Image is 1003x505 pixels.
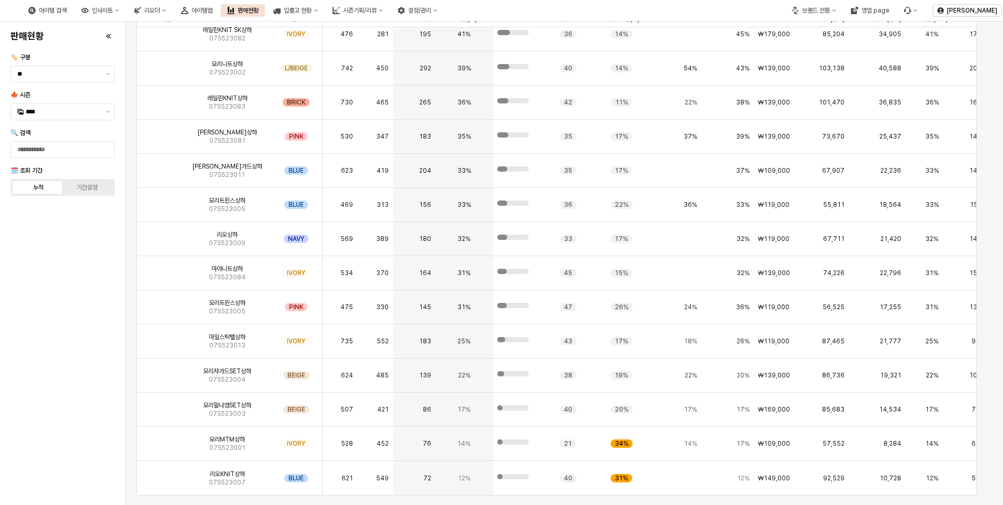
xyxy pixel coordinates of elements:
[685,98,697,107] span: 22%
[879,132,901,141] span: 25,437
[737,405,750,414] span: 17%
[127,4,173,17] div: 리오더
[340,337,353,345] span: 735
[458,371,471,380] span: 22%
[10,167,42,174] span: 🗓️ 조회 기간
[737,371,750,380] span: 20%
[615,166,628,175] span: 17%
[22,4,73,17] div: 아이템 검색
[972,439,985,448] span: 66%
[209,196,246,205] span: 모리트윈스상하
[564,30,572,38] span: 36
[564,235,572,243] span: 33
[376,235,389,243] span: 389
[419,371,431,380] span: 139
[564,98,572,107] span: 42
[289,201,304,209] span: BLUE
[376,98,389,107] span: 465
[203,367,251,375] span: 모리쟈가드SET상하
[758,30,790,38] span: ₩179,000
[419,269,431,277] span: 164
[376,64,389,72] span: 450
[969,269,987,277] span: 157%
[615,474,628,482] span: 31%
[340,132,353,141] span: 530
[376,303,389,311] span: 330
[77,184,98,191] div: 기간설정
[340,201,353,209] span: 469
[737,337,750,345] span: 26%
[819,64,845,72] span: 103,138
[287,30,305,38] span: IVORY
[564,371,572,380] span: 38
[102,104,114,120] button: 제안 사항 표시
[758,371,790,380] span: ₩139,000
[615,30,628,38] span: 14%
[880,371,901,380] span: 19,321
[823,269,845,277] span: 74,226
[288,235,304,243] span: NAVY
[880,303,901,311] span: 17,255
[737,269,750,277] span: 32%
[823,303,845,311] span: 56,525
[736,132,750,141] span: 39%
[10,129,30,136] span: 🔍 검색
[969,166,987,175] span: 140%
[377,201,389,209] span: 313
[737,474,750,482] span: 12%
[972,405,985,414] span: 77%
[564,64,572,72] span: 40
[221,4,265,17] div: 판매현황
[615,371,628,380] span: 19%
[10,54,30,61] span: 🏷️ 구분
[209,102,246,111] span: 07S523083
[883,439,901,448] span: 8,284
[391,4,444,17] button: 설정/관리
[758,439,790,448] span: ₩109,000
[457,30,471,38] span: 41%
[758,201,789,209] span: ₩119,000
[845,4,895,17] button: 영업 page
[423,405,431,414] span: 86
[758,474,790,482] span: ₩149,000
[737,439,750,448] span: 17%
[10,31,44,41] h4: 판매현황
[925,64,939,72] span: 39%
[209,409,246,418] span: 07S523003
[10,91,30,99] span: 🍁 시즌
[758,166,790,175] span: ₩109,000
[564,474,572,482] span: 40
[947,6,997,15] p: [PERSON_NAME]
[209,205,246,213] span: 07S523005
[377,30,389,38] span: 281
[457,405,471,414] span: 17%
[75,4,125,17] div: 인사이트
[340,98,353,107] span: 730
[285,64,308,72] span: L/BEIGE
[758,235,789,243] span: ₩119,000
[823,474,845,482] span: 92,529
[419,166,431,175] span: 204
[880,166,901,175] span: 22,236
[287,371,305,380] span: BEIGE
[144,7,160,14] div: 리오더
[287,337,305,345] span: IVORY
[615,303,628,311] span: 26%
[736,303,750,311] span: 36%
[423,439,431,448] span: 76
[209,299,246,307] span: 모리트윈스상하
[207,94,248,102] span: 레일린KNIT상하
[736,30,750,38] span: 45%
[925,303,938,311] span: 31%
[209,478,246,487] span: 07S523007
[419,132,431,141] span: 183
[615,405,628,414] span: 20%
[880,269,901,277] span: 22,796
[736,98,750,107] span: 38%
[564,303,572,311] span: 47
[102,66,114,82] button: 제안 사항 표시
[340,235,353,243] span: 569
[33,184,44,191] div: 누적
[457,201,471,209] span: 33%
